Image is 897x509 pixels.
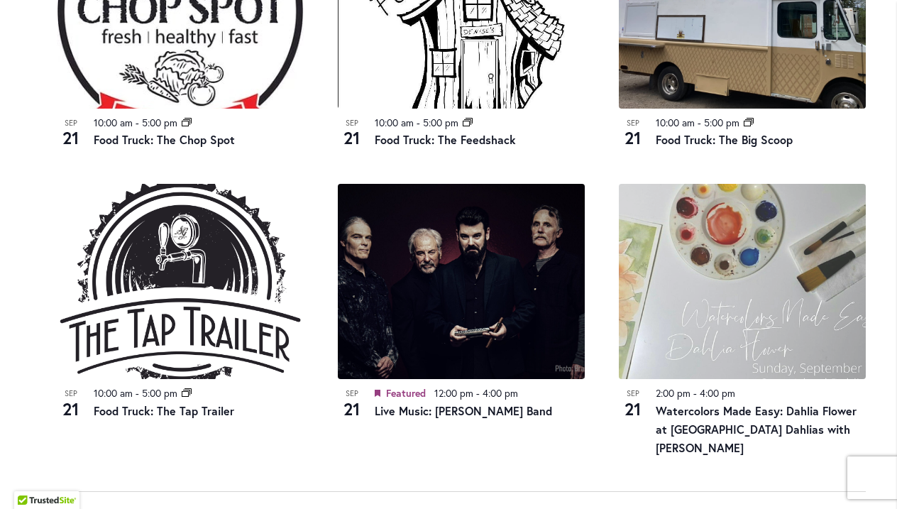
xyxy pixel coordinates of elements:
span: Sep [338,117,366,129]
span: Sep [619,388,647,400]
time: 10:00 am [656,116,695,129]
img: Live Music: Hank Shreve Band [338,184,585,379]
span: - [417,116,420,129]
a: Food Truck: The Chop Spot [94,132,235,147]
img: Food Truck: The Tap Trailer [57,184,304,379]
time: 5:00 pm [142,116,177,129]
time: 5:00 pm [704,116,739,129]
span: - [698,116,701,129]
time: 4:00 pm [483,386,518,400]
a: Watercolors Made Easy: Dahlia Flower at [GEOGRAPHIC_DATA] Dahlias with [PERSON_NAME] [656,403,857,455]
img: 095d3e89e12c975f0a4cfa05aab4d62c [619,184,866,379]
iframe: Launch Accessibility Center [11,459,50,498]
time: 2:00 pm [656,386,690,400]
a: Food Truck: The Tap Trailer [94,403,234,418]
span: 21 [619,397,647,421]
span: 21 [57,397,85,421]
a: Live Music: [PERSON_NAME] Band [375,403,552,418]
span: 21 [57,126,85,150]
span: 21 [619,126,647,150]
span: Featured [386,386,426,400]
time: 10:00 am [94,386,133,400]
time: 10:00 am [375,116,414,129]
span: - [693,386,697,400]
span: Sep [619,117,647,129]
span: 21 [338,126,366,150]
span: Sep [57,117,85,129]
time: 12:00 pm [434,386,473,400]
a: Food Truck: The Feedshack [375,132,516,147]
time: 10:00 am [94,116,133,129]
span: Sep [57,388,85,400]
span: - [136,116,139,129]
span: - [476,386,480,400]
span: - [136,386,139,400]
time: 4:00 pm [700,386,735,400]
a: Food Truck: The Big Scoop [656,132,793,147]
time: 5:00 pm [423,116,458,129]
em: Featured [375,385,380,402]
span: 21 [338,397,366,421]
time: 5:00 pm [142,386,177,400]
span: Sep [338,388,366,400]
